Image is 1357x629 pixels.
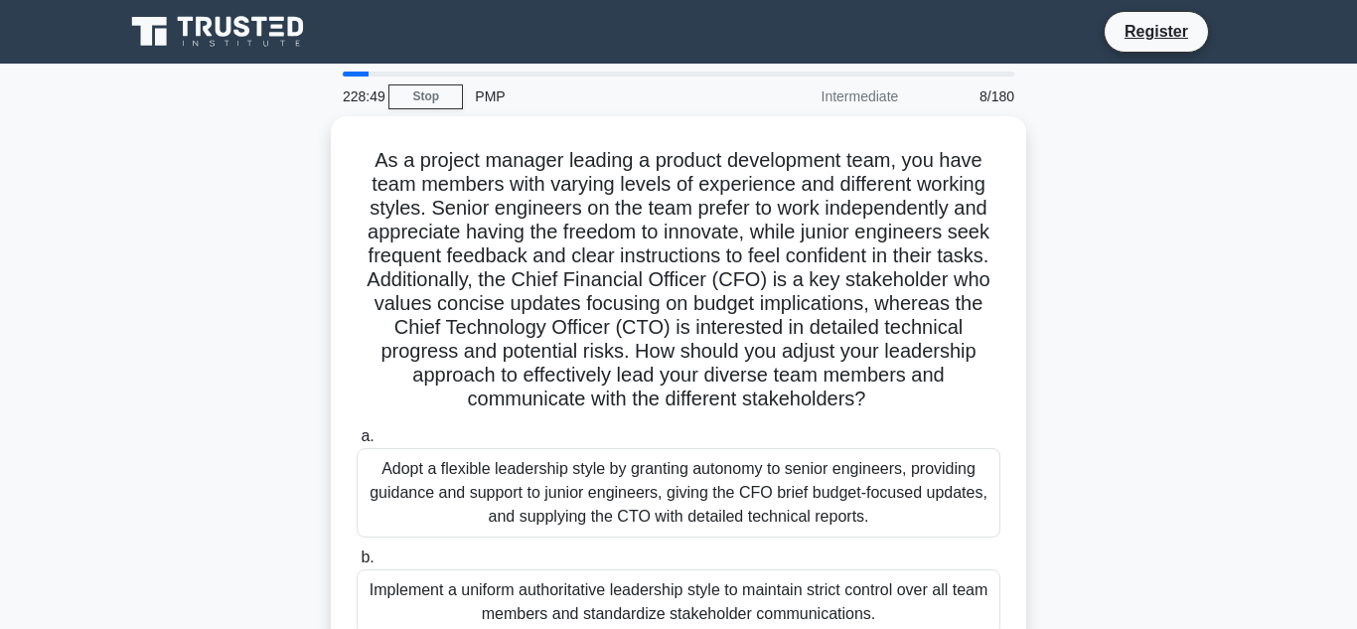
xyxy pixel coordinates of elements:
[910,77,1026,116] div: 8/180
[361,427,374,444] span: a.
[361,549,374,565] span: b.
[355,148,1002,412] h5: As a project manager leading a product development team, you have team members with varying level...
[1113,19,1200,44] a: Register
[463,77,736,116] div: PMP
[357,448,1000,538] div: Adopt a flexible leadership style by granting autonomy to senior engineers, providing guidance an...
[736,77,910,116] div: Intermediate
[388,84,463,109] a: Stop
[331,77,388,116] div: 228:49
